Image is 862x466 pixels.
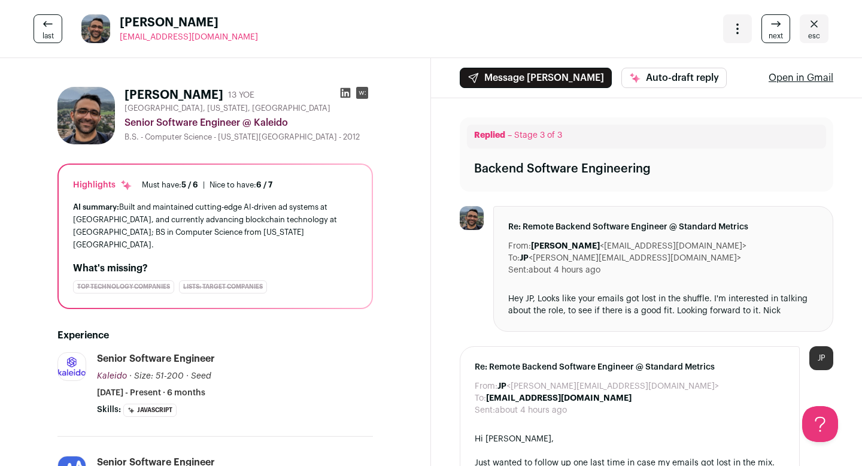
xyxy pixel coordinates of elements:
div: B.S. - Computer Science - [US_STATE][GEOGRAPHIC_DATA] - 2012 [125,132,373,142]
b: JP [497,382,506,391]
div: Top Technology Companies [73,280,174,293]
ul: | [142,180,272,190]
div: Built and maintained cutting-edge AI-driven ad systems at [GEOGRAPHIC_DATA], and currently advanc... [73,201,357,252]
dt: Sent: [475,404,495,416]
h1: [PERSON_NAME] [125,87,223,104]
b: [EMAIL_ADDRESS][DOMAIN_NAME] [486,394,632,403]
button: Auto-draft reply [621,68,727,88]
span: Kaleido [97,372,127,380]
dt: From: [475,380,497,392]
span: Stage 3 of 3 [514,131,562,140]
div: Hey JP, Looks like your emails got lost in the shuffle. I'm interested in talking about the role,... [508,293,818,317]
div: Nice to have: [210,180,272,190]
dt: From: [508,240,531,252]
img: cf8694aa0dc82894604d5c95481c5dd4ebdd7cbb0704bd1979295e407bc2f442 [57,87,115,144]
dd: <[EMAIL_ADDRESS][DOMAIN_NAME]> [531,240,746,252]
dd: <[PERSON_NAME][EMAIL_ADDRESS][DOMAIN_NAME]> [497,380,719,392]
dd: about 4 hours ago [495,404,567,416]
dd: <[PERSON_NAME][EMAIL_ADDRESS][DOMAIN_NAME]> [520,252,741,264]
div: Must have: [142,180,198,190]
div: Highlights [73,179,132,191]
span: 6 / 7 [256,181,272,189]
span: last [43,31,54,41]
span: [GEOGRAPHIC_DATA], [US_STATE], [GEOGRAPHIC_DATA] [125,104,330,113]
span: Seed [191,372,211,380]
div: Backend Software Engineering [474,161,651,177]
a: last [34,14,62,43]
h2: What's missing? [73,261,357,276]
img: 46b732551bb037e8cefeea9a28bfe8f92678a55484f2bb77564e900807d1d8e5.png [58,357,86,376]
dt: Sent: [508,264,529,276]
span: – [508,131,512,140]
dt: To: [508,252,520,264]
img: cf8694aa0dc82894604d5c95481c5dd4ebdd7cbb0704bd1979295e407bc2f442 [81,14,110,43]
button: Open dropdown [723,14,752,43]
span: AI summary: [73,203,119,211]
div: JP [809,346,833,370]
dt: To: [475,392,486,404]
span: next [769,31,783,41]
h2: Experience [57,328,373,343]
span: · Size: 51-200 [129,372,184,380]
span: [EMAIL_ADDRESS][DOMAIN_NAME] [120,33,258,41]
dd: about 4 hours ago [529,264,600,276]
iframe: Help Scout Beacon - Open [802,406,838,442]
a: Close [800,14,828,43]
b: JP [520,254,529,262]
button: Message [PERSON_NAME] [460,68,612,88]
span: Re: Remote Backend Software Engineer @ Standard Metrics [475,361,785,373]
div: Senior Software Engineer [97,352,215,365]
div: 13 YOE [228,89,254,101]
div: Senior Software Engineer @ Kaleido [125,116,373,130]
li: JavaScript [123,404,177,417]
span: esc [808,31,820,41]
a: Open in Gmail [769,71,833,85]
span: · [186,370,189,382]
span: [PERSON_NAME] [120,14,258,31]
img: cf8694aa0dc82894604d5c95481c5dd4ebdd7cbb0704bd1979295e407bc2f442 [460,206,484,230]
b: [PERSON_NAME] [531,242,600,250]
div: Hi [PERSON_NAME], [475,433,785,445]
span: Re: Remote Backend Software Engineer @ Standard Metrics [508,221,818,233]
div: Lists: Target Companies [179,280,267,293]
a: next [761,14,790,43]
span: Replied [474,131,505,140]
a: [EMAIL_ADDRESS][DOMAIN_NAME] [120,31,258,43]
span: 5 / 6 [181,181,198,189]
span: Skills: [97,404,121,416]
span: [DATE] - Present · 6 months [97,387,205,399]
